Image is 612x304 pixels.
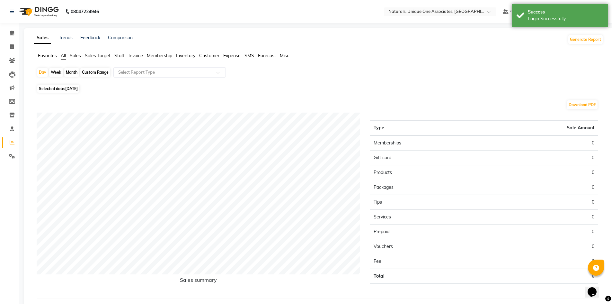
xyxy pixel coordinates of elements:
[568,35,603,44] button: Generate Report
[370,195,484,210] td: Tips
[370,151,484,165] td: Gift card
[223,53,241,59] span: Expense
[70,53,81,59] span: Sales
[34,32,51,44] a: Sales
[370,254,484,269] td: Fee
[370,180,484,195] td: Packages
[65,86,78,91] span: [DATE]
[528,9,603,15] div: Success
[484,151,598,165] td: 0
[80,68,110,77] div: Custom Range
[370,239,484,254] td: Vouchers
[85,53,111,59] span: Sales Target
[280,53,289,59] span: Misc
[59,35,73,41] a: Trends
[370,121,484,136] th: Type
[61,53,66,59] span: All
[71,3,99,21] b: 08047224946
[484,180,598,195] td: 0
[244,53,254,59] span: SMS
[528,15,603,22] div: Login Successfully.
[484,195,598,210] td: 0
[484,121,598,136] th: Sale Amount
[37,68,48,77] div: Day
[64,68,79,77] div: Month
[49,68,63,77] div: Week
[370,135,484,151] td: Memberships
[114,53,125,59] span: Staff
[147,53,172,59] span: Membership
[80,35,100,41] a: Feedback
[129,53,143,59] span: Invoice
[370,225,484,239] td: Prepaid
[585,278,606,298] iframe: chat widget
[484,254,598,269] td: 0
[567,100,598,109] button: Download PDF
[199,53,219,59] span: Customer
[258,53,276,59] span: Forecast
[484,165,598,180] td: 0
[484,135,598,151] td: 0
[16,3,60,21] img: logo
[484,239,598,254] td: 0
[176,53,195,59] span: Inventory
[484,269,598,284] td: 0
[108,35,133,41] a: Comparison
[484,210,598,225] td: 0
[38,53,57,59] span: Favorites
[370,210,484,225] td: Services
[37,277,360,286] h6: Sales summary
[37,85,79,93] span: Selected date:
[370,269,484,284] td: Total
[484,225,598,239] td: 0
[370,165,484,180] td: Products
